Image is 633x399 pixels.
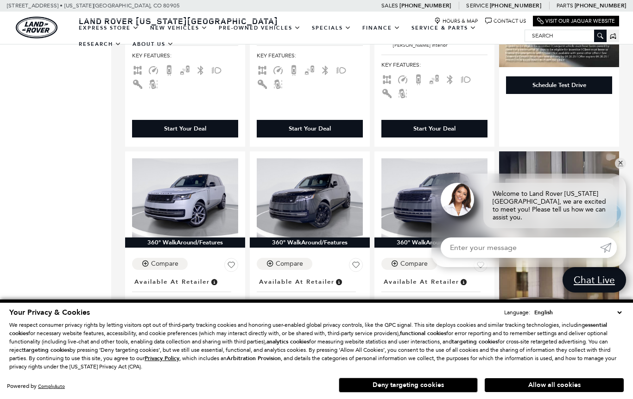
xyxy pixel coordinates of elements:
strong: analytics cookies [266,338,309,345]
div: Welcome to Land Rover [US_STATE][GEOGRAPHIC_DATA], we are excited to meet you! Please tell us how... [483,183,617,228]
img: Agent profile photo [441,183,474,216]
div: Start Your Deal [413,125,456,133]
span: Lane Warning [148,80,159,87]
span: Fog Lights [211,66,222,73]
img: 2025 LAND ROVER Range Rover SE [381,158,487,238]
span: Vehicle is in stock and ready for immediate delivery. Due to demand, availability is subject to c... [335,277,343,287]
strong: Arbitration Provision [227,355,281,362]
strong: targeting cookies [24,346,70,354]
a: [STREET_ADDRESS] • [US_STATE][GEOGRAPHIC_DATA], CO 80905 [7,2,180,9]
a: Available at RetailerNew 2025Range Rover SE PHEV [132,275,238,314]
span: Adaptive Cruise Control [148,66,159,73]
span: Keyless Entry [132,80,143,87]
a: Chat Live [563,267,626,293]
span: Your Privacy & Cookies [9,307,90,318]
span: Fog Lights [335,66,347,73]
button: Compare Vehicle [257,258,312,270]
nav: Main Navigation [73,20,525,52]
a: Research [73,36,127,52]
div: Start Your Deal [289,125,331,133]
img: 2025 LAND ROVER Range Rover SE [257,158,363,238]
span: Vehicle is in stock and ready for immediate delivery. Due to demand, availability is subject to c... [459,277,468,287]
span: New 2025 [132,297,231,305]
a: Finance [357,20,406,36]
img: Land Rover [16,17,57,38]
span: Adaptive Cruise Control [397,75,408,82]
span: Vehicle is in stock and ready for immediate delivery. Due to demand, availability is subject to c... [210,277,218,287]
a: EXPRESS STORE [73,20,145,36]
u: Privacy Policy [145,355,179,362]
a: Available at RetailerNew 2025Range Rover SE [257,275,363,314]
span: Blind Spot Monitor [304,66,315,73]
span: Chat Live [569,274,620,286]
span: Key Features : [381,60,487,70]
span: Lane Warning [397,89,408,96]
span: Adaptive Cruise Control [272,66,284,73]
div: Compare [400,260,428,268]
a: [PHONE_NUMBER] [575,2,626,9]
div: Compare [151,260,178,268]
button: Compare Vehicle [381,258,437,270]
a: Submit [600,237,617,258]
span: New 2025 [257,297,356,305]
span: Service [466,2,488,9]
div: Powered by [7,383,65,389]
span: Available at Retailer [259,277,335,287]
div: Compare [276,260,303,268]
a: ComplyAuto [38,383,65,389]
a: Land Rover [US_STATE][GEOGRAPHIC_DATA] [73,15,284,26]
button: Compare Vehicle [132,258,188,270]
div: 360° WalkAround/Features [374,237,494,248]
a: Hours & Map [434,18,478,25]
strong: functional cookies [400,330,446,337]
span: Blind Spot Monitor [429,75,440,82]
span: Parts [557,2,573,9]
a: [PHONE_NUMBER] [399,2,451,9]
span: AWD [381,75,392,82]
a: Specials [306,20,357,36]
span: Keyless Entry [257,80,268,87]
a: Visit Our Jaguar Website [537,18,615,25]
div: 360° WalkAround/Features [125,237,245,248]
a: Available at RetailerNew 2025Range Rover SE [381,275,487,314]
div: 360° WalkAround/Features [250,237,370,248]
a: New Vehicles [145,20,213,36]
p: We respect consumer privacy rights by letting visitors opt out of third-party tracking cookies an... [9,321,624,371]
button: Allow all cookies [485,378,624,392]
span: Bluetooth [320,66,331,73]
span: Land Rover [US_STATE][GEOGRAPHIC_DATA] [79,15,278,26]
button: Deny targeting cookies [339,378,478,393]
span: Backup Camera [413,75,424,82]
span: Keyless Entry [381,89,392,96]
div: Start Your Deal [164,125,206,133]
input: Search [525,30,606,41]
button: Save Vehicle [349,258,363,275]
span: Bluetooth [444,75,456,82]
button: Save Vehicle [224,258,238,275]
select: Language Select [532,308,624,317]
div: Schedule Test Drive [506,76,612,94]
img: 2025 LAND ROVER Range Rover SE PHEV [132,158,238,238]
a: Contact Us [485,18,526,25]
span: Backup Camera [288,66,299,73]
a: Service & Parts [406,20,482,36]
div: Schedule Test Drive [532,81,586,89]
span: AWD [257,66,268,73]
strong: targeting cookies [452,338,498,345]
div: Start Your Deal [381,120,487,137]
a: About Us [127,36,179,52]
input: Enter your message [441,237,600,258]
span: AWD [132,66,143,73]
span: Available at Retailer [384,277,459,287]
span: Backup Camera [164,66,175,73]
a: [PHONE_NUMBER] [490,2,541,9]
span: Sales [381,2,398,9]
span: Available at Retailer [134,277,210,287]
span: Fog Lights [460,75,471,82]
span: Key Features : [132,50,238,61]
span: Blind Spot Monitor [179,66,190,73]
span: Bluetooth [195,66,206,73]
a: land-rover [16,17,57,38]
div: Language: [504,310,530,315]
div: Start Your Deal [257,120,363,137]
